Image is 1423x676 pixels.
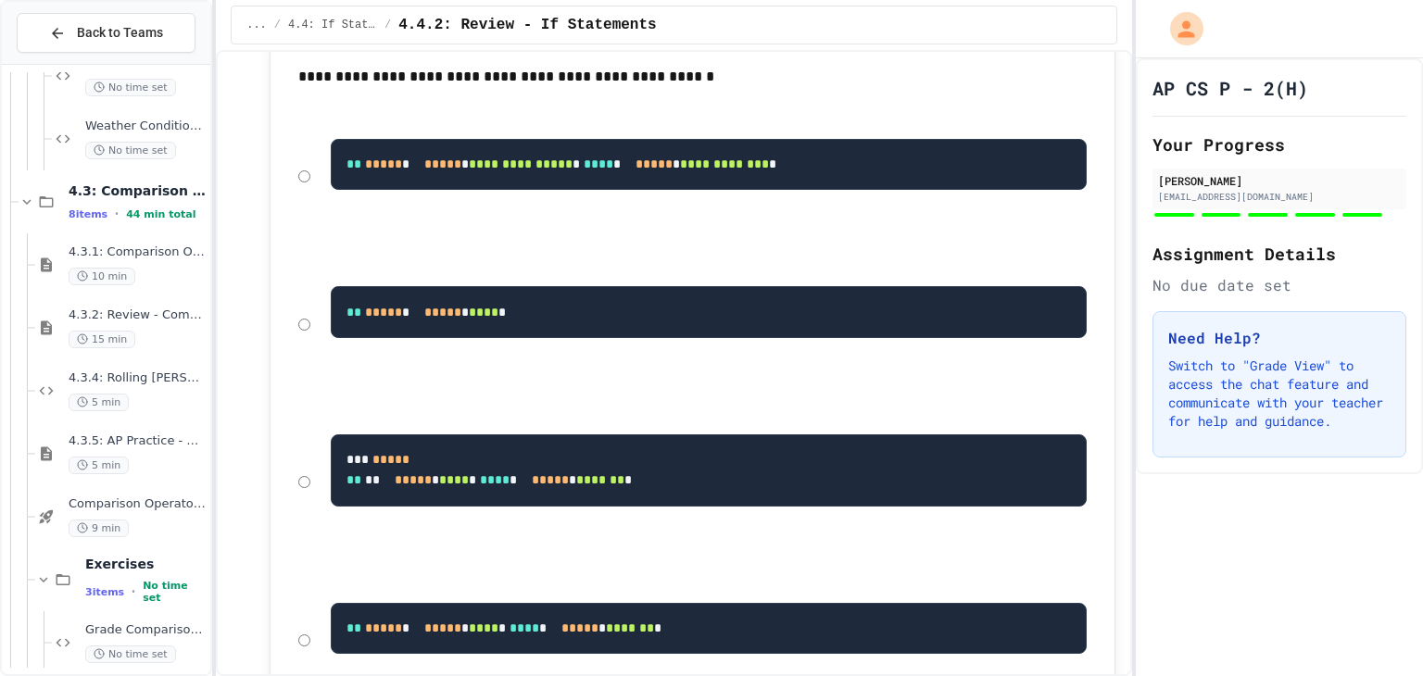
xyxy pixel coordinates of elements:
[398,14,656,36] span: 4.4.2: Review - If Statements
[85,556,207,572] span: Exercises
[85,142,176,159] span: No time set
[85,586,124,598] span: 3 items
[17,13,195,53] button: Back to Teams
[288,18,377,32] span: 4.4: If Statements
[143,580,207,604] span: No time set
[1152,75,1308,101] h1: AP CS P - 2(H)
[69,331,135,348] span: 15 min
[69,520,129,537] span: 9 min
[1152,274,1406,296] div: No due date set
[246,18,267,32] span: ...
[384,18,391,32] span: /
[1151,7,1208,50] div: My Account
[69,268,135,285] span: 10 min
[69,370,207,386] span: 4.3.4: Rolling [PERSON_NAME]
[69,394,129,411] span: 5 min
[85,119,207,134] span: Weather Conditions Checker
[69,433,207,449] span: 4.3.5: AP Practice - Comparison Operators
[1168,327,1391,349] h3: Need Help?
[77,23,163,43] span: Back to Teams
[85,622,207,638] span: Grade Comparison Debugger
[69,307,207,323] span: 4.3.2: Review - Comparison Operators
[85,645,176,663] span: No time set
[69,208,107,220] span: 8 items
[132,584,135,599] span: •
[1158,190,1401,204] div: [EMAIL_ADDRESS][DOMAIN_NAME]
[69,457,129,474] span: 5 min
[69,182,207,199] span: 4.3: Comparison Operators
[115,207,119,221] span: •
[1152,241,1406,267] h2: Assignment Details
[1152,131,1406,157] h2: Your Progress
[274,18,281,32] span: /
[69,244,207,260] span: 4.3.1: Comparison Operators
[126,208,195,220] span: 44 min total
[85,79,176,96] span: No time set
[1158,172,1401,189] div: [PERSON_NAME]
[1168,357,1391,431] p: Switch to "Grade View" to access the chat feature and communicate with your teacher for help and ...
[69,496,207,512] span: Comparison Operators - Quiz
